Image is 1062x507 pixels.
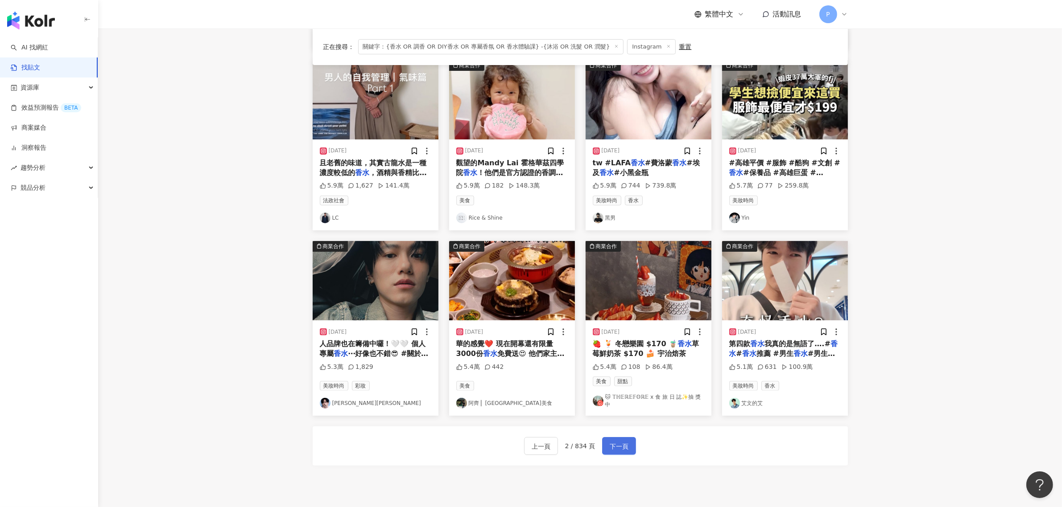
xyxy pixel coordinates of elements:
[729,181,753,190] div: 5.7萬
[348,181,373,190] div: 1,627
[593,213,603,223] img: KOL Avatar
[593,159,700,177] span: #埃及
[742,349,756,358] mark: 香水
[757,181,773,190] div: 77
[456,339,554,358] span: 華的感覺❤️ 現在開幕還有限量3000份
[738,328,756,336] div: [DATE]
[456,381,474,391] span: 美食
[21,158,45,178] span: 趨勢分析
[456,398,568,409] a: KOL Avatar阿齊 ▏[GEOGRAPHIC_DATA]美食
[21,78,39,98] span: 資源庫
[11,43,48,52] a: searchAI 找網紅
[334,349,348,358] mark: 香水
[320,181,343,190] div: 5.9萬
[722,60,848,139] img: post-image
[610,441,628,452] span: 下一頁
[602,147,620,155] div: [DATE]
[323,43,355,50] span: 正在搜尋 ：
[320,159,427,177] span: 且老舊的味道，其實古龍水是一種濃度較低的
[729,168,744,177] mark: 香水
[484,363,504,372] div: 442
[352,381,370,391] span: 彩妝
[600,168,614,177] mark: 香水
[456,398,467,409] img: KOL Avatar
[320,196,348,205] span: 法政社會
[826,9,830,19] span: P
[320,381,348,391] span: 美妝時尚
[625,196,643,205] span: 香水
[456,168,563,187] span: ！他們是官方認證的香調（這簡直台灣之
[11,63,40,72] a: 找貼文
[593,181,616,190] div: 5.9萬
[11,103,81,112] a: 效益預測報告BETA
[21,178,45,198] span: 競品分析
[456,213,568,223] a: KOL AvatarRice & Shine
[11,165,17,171] span: rise
[348,363,373,372] div: 1,829
[808,349,835,358] span: #男生
[729,168,827,187] span: #保養品 #高雄巨蛋 #[GEOGRAPHIC_DATA]夜市
[323,242,344,251] div: 商業合作
[621,363,641,372] div: 108
[586,241,711,320] button: 商業合作
[456,196,474,205] span: 美食
[313,60,438,139] img: post-image
[621,181,641,190] div: 744
[679,43,692,50] div: 重置
[456,349,565,368] span: 免費送😍 他們家主要是五種價位的
[645,181,677,190] div: 739.8萬
[465,147,483,155] div: [DATE]
[738,147,756,155] div: [DATE]
[729,398,740,409] img: KOL Avatar
[320,363,343,372] div: 5.3萬
[586,241,711,320] img: post-image
[761,381,779,391] span: 香水
[593,196,621,205] span: 美妝時尚
[756,349,793,358] span: 推薦 #男生
[463,168,478,177] mark: 香水
[378,181,409,190] div: 141.4萬
[736,349,742,358] span: #
[459,61,481,70] div: 商業合作
[593,339,678,348] span: 🍓 🍹 冬戀樂園 $170 🧋
[645,363,673,372] div: 86.4萬
[320,349,429,368] span: ⋯好像也不錯😎 #關於未知的我們
[729,196,758,205] span: 美妝時尚
[596,61,617,70] div: 商業合作
[722,241,848,320] img: post-image
[729,398,841,409] a: KOL Avatar艾文的艾
[729,339,751,348] span: 第四款
[456,213,467,223] img: KOL Avatar
[586,60,711,139] img: post-image
[449,241,575,320] button: 商業合作
[459,242,481,251] div: 商業合作
[672,159,686,167] mark: 香水
[320,213,431,223] a: KOL AvatarLC
[729,339,838,358] mark: 香水
[586,60,711,139] button: 商業合作
[757,363,777,372] div: 631
[320,398,431,409] a: KOL Avatar[PERSON_NAME][PERSON_NAME]
[732,61,754,70] div: 商業合作
[508,181,540,190] div: 148.3萬
[732,242,754,251] div: 商業合作
[532,441,550,452] span: 上一頁
[355,168,370,177] mark: 香水
[593,376,611,386] span: 美食
[11,143,46,152] a: 洞察報告
[456,363,480,372] div: 5.4萬
[781,363,813,372] div: 100.9萬
[593,363,616,372] div: 5.4萬
[722,241,848,320] button: 商業合作
[456,181,480,190] div: 5.9萬
[449,60,575,139] button: 商業合作
[313,241,438,320] button: 商業合作
[313,241,438,320] img: post-image
[329,147,347,155] div: [DATE]
[722,60,848,139] button: 商業合作
[614,168,649,177] span: #小黑金瓶
[705,9,734,19] span: 繁體中文
[524,437,558,455] button: 上一頁
[320,213,331,223] img: KOL Avatar
[483,349,497,358] mark: 香水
